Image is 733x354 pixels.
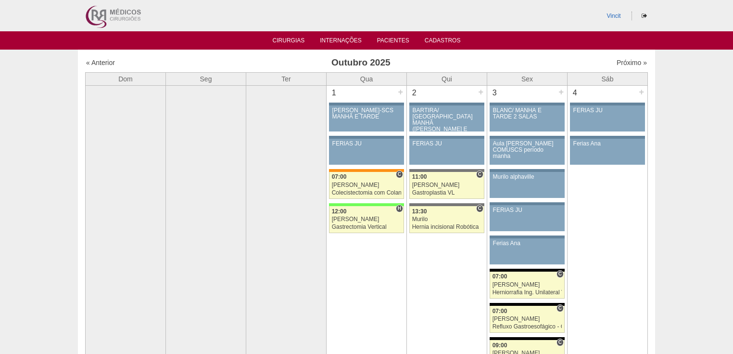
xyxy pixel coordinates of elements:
[573,141,642,147] div: Ferias Ana
[556,270,564,278] span: Consultório
[493,308,507,315] span: 07:00
[407,86,422,100] div: 2
[412,216,482,223] div: Murilo
[557,86,565,98] div: +
[490,202,565,205] div: Key: Aviso
[487,72,568,85] th: Sex
[570,103,645,105] div: Key: Aviso
[409,105,484,131] a: BARTIRA/ [GEOGRAPHIC_DATA] MANHÃ ([PERSON_NAME] E ANA)/ SANTA JOANA -TARDE
[573,107,642,114] div: FERIAS JU
[409,136,484,139] div: Key: Aviso
[487,86,502,100] div: 3
[412,190,482,196] div: Gastroplastia VL
[327,86,341,100] div: 1
[642,13,647,19] i: Sair
[412,173,427,180] span: 11:00
[407,72,487,85] th: Qui
[570,105,645,131] a: FERIAS JU
[332,182,402,188] div: [PERSON_NAME]
[329,203,404,206] div: Key: Brasil
[412,182,482,188] div: [PERSON_NAME]
[86,72,166,85] th: Dom
[493,273,507,280] span: 07:00
[493,174,562,180] div: Murilo alphaville
[409,103,484,105] div: Key: Aviso
[412,224,482,230] div: Hernia incisional Robótica
[490,303,565,306] div: Key: Blanc
[493,207,562,213] div: FERIAS JU
[425,37,461,47] a: Cadastros
[329,172,404,199] a: C 07:00 [PERSON_NAME] Colecistectomia com Colangiografia VL
[86,59,115,66] a: « Anterior
[329,206,404,233] a: H 12:00 [PERSON_NAME] Gastrectomia Vertical
[493,107,562,120] div: BLANC/ MANHÃ E TARDE 2 SALAS
[568,86,582,100] div: 4
[493,289,562,296] div: Herniorrafia Ing. Unilateral VL
[332,224,402,230] div: Gastrectomia Vertical
[332,107,401,120] div: [PERSON_NAME]-SCS MANHÃ E TARDE
[332,208,347,215] span: 12:00
[476,205,483,212] span: Consultório
[556,339,564,346] span: Consultório
[490,269,565,272] div: Key: Blanc
[329,105,404,131] a: [PERSON_NAME]-SCS MANHÃ E TARDE
[493,342,507,349] span: 09:00
[413,107,481,145] div: BARTIRA/ [GEOGRAPHIC_DATA] MANHÃ ([PERSON_NAME] E ANA)/ SANTA JOANA -TARDE
[412,208,427,215] span: 13:30
[493,141,562,160] div: Aula [PERSON_NAME] COMUSCS período manha
[493,240,562,247] div: Ferias Ana
[617,59,647,66] a: Próximo »
[409,203,484,206] div: Key: Santa Catarina
[327,72,407,85] th: Qua
[490,238,565,264] a: Ferias Ana
[409,206,484,233] a: C 13:30 Murilo Hernia incisional Robótica
[490,306,565,333] a: C 07:00 [PERSON_NAME] Refluxo Gastroesofágico - Cirurgia VL
[568,72,648,85] th: Sáb
[490,172,565,198] a: Murilo alphaville
[377,37,409,47] a: Pacientes
[166,72,246,85] th: Seg
[570,136,645,139] div: Key: Aviso
[320,37,362,47] a: Internações
[490,337,565,340] div: Key: Blanc
[493,282,562,288] div: [PERSON_NAME]
[329,139,404,165] a: FERIAS JU
[332,216,402,223] div: [PERSON_NAME]
[490,105,565,131] a: BLANC/ MANHÃ E TARDE 2 SALAS
[396,170,403,178] span: Consultório
[490,272,565,299] a: C 07:00 [PERSON_NAME] Herniorrafia Ing. Unilateral VL
[221,56,501,70] h3: Outubro 2025
[490,205,565,231] a: FERIAS JU
[637,86,645,98] div: +
[490,103,565,105] div: Key: Aviso
[490,236,565,238] div: Key: Aviso
[329,136,404,139] div: Key: Aviso
[490,169,565,172] div: Key: Aviso
[273,37,305,47] a: Cirurgias
[493,316,562,322] div: [PERSON_NAME]
[396,205,403,212] span: Hospital
[570,139,645,165] a: Ferias Ana
[607,13,621,19] a: Vincit
[409,169,484,172] div: Key: São Bernardo
[332,173,347,180] span: 07:00
[476,170,483,178] span: Consultório
[332,141,401,147] div: FERIAS JU
[556,304,564,312] span: Consultório
[413,141,481,147] div: FERIAS JU
[477,86,485,98] div: +
[493,324,562,330] div: Refluxo Gastroesofágico - Cirurgia VL
[490,139,565,165] a: Aula [PERSON_NAME] COMUSCS período manha
[332,190,402,196] div: Colecistectomia com Colangiografia VL
[329,103,404,105] div: Key: Aviso
[409,172,484,199] a: C 11:00 [PERSON_NAME] Gastroplastia VL
[329,169,404,172] div: Key: São Luiz - SCS
[490,136,565,139] div: Key: Aviso
[396,86,404,98] div: +
[409,139,484,165] a: FERIAS JU
[246,72,327,85] th: Ter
